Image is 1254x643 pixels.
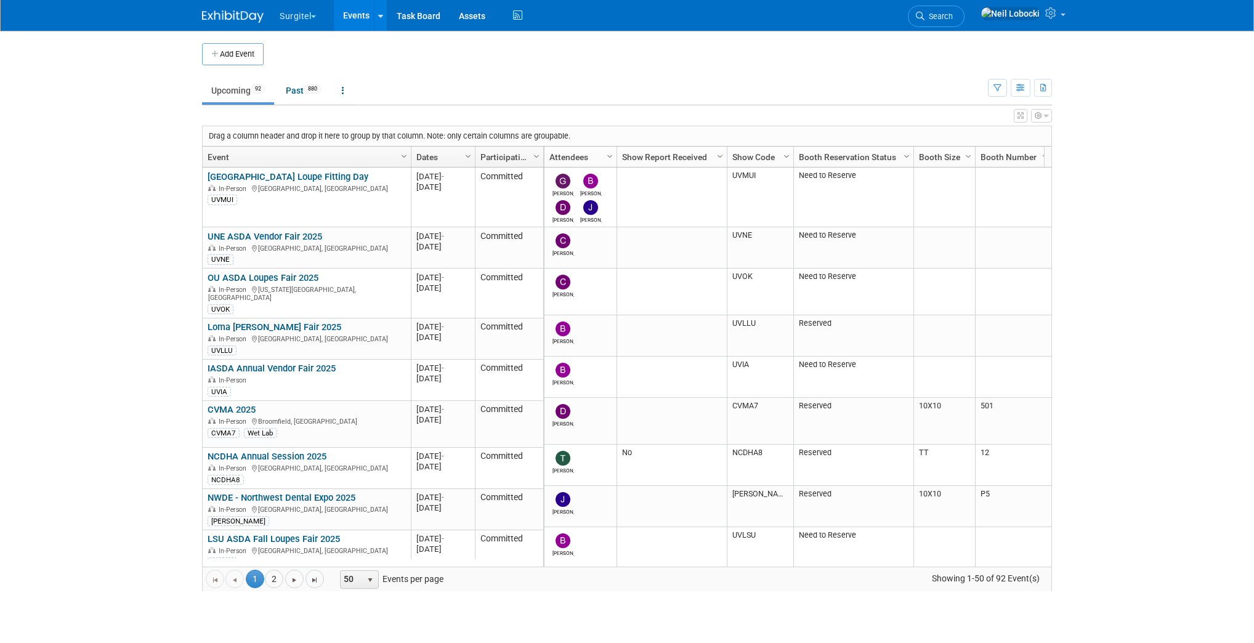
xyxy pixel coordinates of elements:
[963,152,973,161] span: Column Settings
[475,318,543,360] td: Committed
[475,227,543,269] td: Committed
[208,272,318,283] a: OU ASDA Loupes Fair 2025
[416,182,469,192] div: [DATE]
[556,492,570,507] img: Jake Fehr
[325,570,456,588] span: Events per page
[202,79,274,102] a: Upcoming92
[583,174,598,188] img: Brent Nowacki
[208,451,326,462] a: NCDHA Annual Session 2025
[981,147,1044,168] a: Booth Number
[475,448,543,489] td: Committed
[219,464,250,472] span: In-Person
[208,387,231,397] div: UVIA
[480,147,535,168] a: Participation
[727,398,793,445] td: CVMA7
[617,445,727,486] td: No
[442,534,444,543] span: -
[416,373,469,384] div: [DATE]
[552,215,574,223] div: Daniel Green
[208,304,233,314] div: UVOK
[208,335,216,341] img: In-Person Event
[208,321,341,333] a: Loma [PERSON_NAME] Fair 2025
[208,185,216,191] img: In-Person Event
[622,147,719,168] a: Show Report Received
[580,188,602,196] div: Brent Nowacki
[552,419,574,427] div: Daniel Green
[727,227,793,269] td: UVNE
[442,405,444,414] span: -
[556,174,570,188] img: Gregg Szymanski
[556,363,570,378] img: Brent Nowacki
[416,321,469,332] div: [DATE]
[727,168,793,227] td: UVMUI
[715,152,725,161] span: Column Settings
[475,489,543,530] td: Committed
[552,289,574,297] div: Chris Reidy
[203,126,1051,146] div: Drag a column header and drop it here to group by that column. Note: only certain columns are gro...
[475,168,543,227] td: Committed
[902,152,912,161] span: Column Settings
[605,152,615,161] span: Column Settings
[416,147,467,168] a: Dates
[208,463,405,473] div: [GEOGRAPHIC_DATA], [GEOGRAPHIC_DATA]
[549,147,609,168] a: Attendees
[208,557,237,567] div: UVLSU
[732,147,785,168] a: Show Code
[246,570,264,588] span: 1
[416,241,469,252] div: [DATE]
[219,547,250,555] span: In-Person
[202,10,264,23] img: ExhibitDay
[913,398,975,445] td: 10X10
[442,172,444,181] span: -
[416,171,469,182] div: [DATE]
[442,363,444,373] span: -
[475,401,543,448] td: Committed
[416,415,469,425] div: [DATE]
[416,272,469,283] div: [DATE]
[900,147,914,165] a: Column Settings
[962,147,976,165] a: Column Settings
[552,378,574,386] div: Brent Nowacki
[416,231,469,241] div: [DATE]
[208,547,216,553] img: In-Person Event
[583,200,598,215] img: Jason Mayosky
[208,245,216,251] img: In-Person Event
[442,232,444,241] span: -
[552,188,574,196] div: Gregg Szymanski
[208,475,244,485] div: NCDHA8
[556,451,570,466] img: Tim Faircloth
[208,284,405,302] div: [US_STATE][GEOGRAPHIC_DATA], [GEOGRAPHIC_DATA]
[919,147,967,168] a: Booth Size
[310,575,320,585] span: Go to the last page
[714,147,727,165] a: Column Settings
[208,376,216,382] img: In-Person Event
[416,332,469,342] div: [DATE]
[552,336,574,344] div: Brian Craig
[208,286,216,292] img: In-Person Event
[532,152,541,161] span: Column Settings
[924,12,953,21] span: Search
[208,506,216,512] img: In-Person Event
[210,575,220,585] span: Go to the first page
[913,486,975,527] td: 10X10
[463,152,473,161] span: Column Settings
[208,464,216,471] img: In-Person Event
[793,227,913,269] td: Need to Reserve
[219,245,250,253] span: In-Person
[727,486,793,527] td: [PERSON_NAME]
[793,527,913,568] td: Need to Reserve
[208,171,368,182] a: [GEOGRAPHIC_DATA] Loupe Fitting Day
[251,84,265,94] span: 92
[580,215,602,223] div: Jason Mayosky
[442,493,444,502] span: -
[604,147,617,165] a: Column Settings
[225,570,244,588] a: Go to the previous page
[244,428,277,438] div: Wet Lab
[208,504,405,514] div: [GEOGRAPHIC_DATA], [GEOGRAPHIC_DATA]
[305,570,324,588] a: Go to the last page
[799,147,905,168] a: Booth Reservation Status
[921,570,1051,587] span: Showing 1-50 of 92 Event(s)
[793,315,913,357] td: Reserved
[265,570,283,588] a: 2
[556,233,570,248] img: Casey Guerriero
